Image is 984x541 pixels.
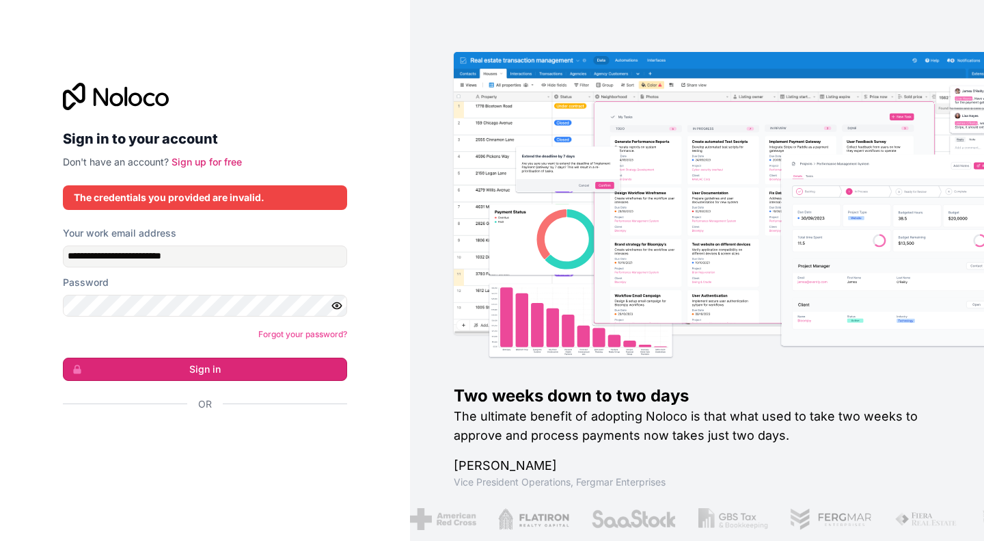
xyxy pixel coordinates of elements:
[403,508,469,530] img: /assets/american-red-cross-BAupjrZR.png
[56,426,343,456] iframe: Sign in with Google Button
[198,397,212,411] span: Or
[454,407,940,445] h2: The ultimate benefit of adopting Noloco is that what used to take two weeks to approve and proces...
[888,508,952,530] img: /assets/fiera-fwj2N5v4.png
[63,358,347,381] button: Sign in
[172,156,242,168] a: Sign up for free
[63,156,169,168] span: Don't have an account?
[584,508,670,530] img: /assets/saastock-C6Zbiodz.png
[782,508,866,530] img: /assets/fergmar-CudnrXN5.png
[63,295,347,317] input: Password
[63,276,109,289] label: Password
[491,508,562,530] img: /assets/flatiron-C8eUkumj.png
[454,456,940,475] h1: [PERSON_NAME]
[63,246,347,267] input: Email address
[692,508,761,530] img: /assets/gbstax-C-GtDUiK.png
[454,385,940,407] h1: Two weeks down to two days
[454,475,940,489] h1: Vice President Operations , Fergmar Enterprises
[63,226,176,240] label: Your work email address
[74,191,336,204] div: The credentials you provided are invalid.
[258,329,347,339] a: Forgot your password?
[63,127,347,151] h2: Sign in to your account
